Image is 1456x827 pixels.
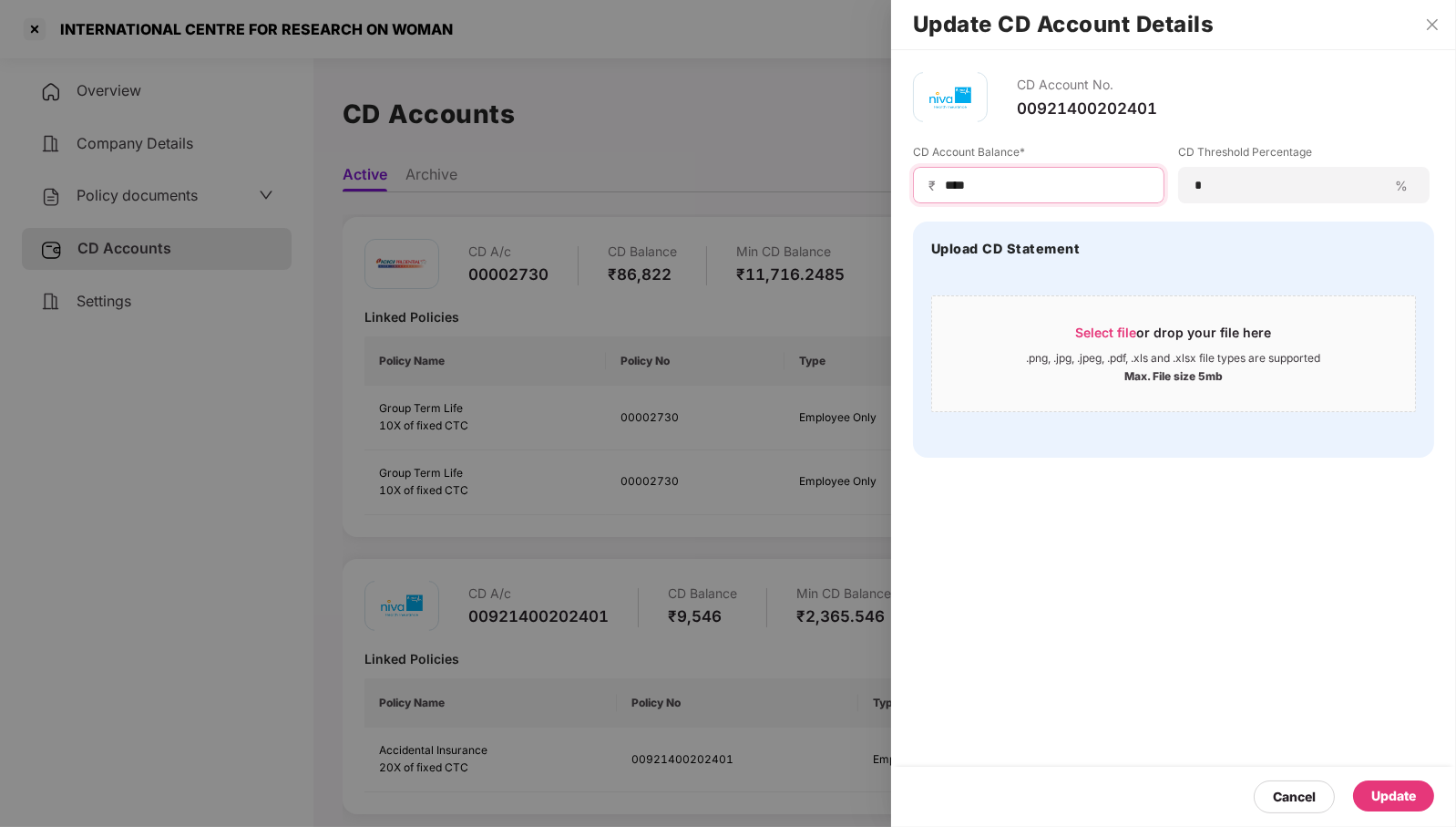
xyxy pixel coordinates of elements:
div: 00921400202401 [1017,98,1157,119]
div: Max. File size 5mb [1124,366,1223,384]
span: Select fileor drop your file here.png, .jpg, .jpeg, .pdf, .xls and .xlsx file types are supported... [932,310,1415,398]
h4: Upload CD Statement [931,240,1081,258]
div: Update [1371,786,1416,806]
div: CD Account No. [1017,72,1157,98]
span: ₹ [928,177,943,194]
img: mbhicl.png [923,70,978,125]
div: Cancel [1273,787,1316,807]
span: close [1425,17,1440,32]
span: Select file [1076,325,1137,340]
label: CD Threshold Percentage [1178,144,1430,167]
div: .png, .jpg, .jpeg, .pdf, .xls and .xlsx file types are supported [1027,351,1321,366]
div: or drop your file here [1076,324,1272,351]
span: % [1388,177,1415,194]
label: CD Account Balance* [913,144,1164,167]
button: Close [1420,16,1445,33]
h2: Update CD Account Details [913,15,1434,35]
